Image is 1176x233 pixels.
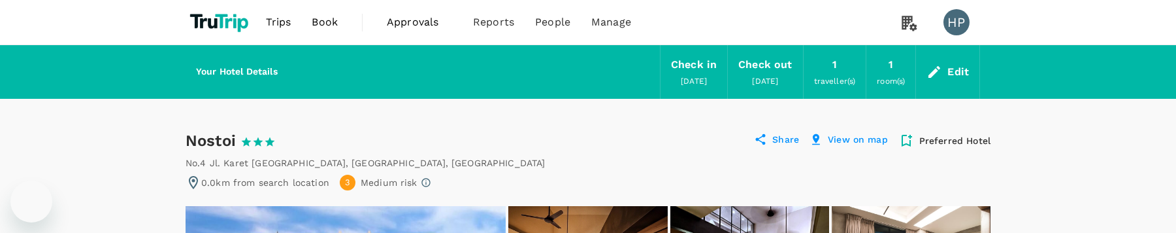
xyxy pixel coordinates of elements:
[752,77,778,86] span: [DATE]
[312,14,338,30] span: Book
[10,181,52,223] iframe: Button to launch messaging window
[186,8,255,37] img: TruTrip logo
[387,14,452,30] span: Approvals
[681,77,707,86] span: [DATE]
[473,14,514,30] span: Reports
[738,56,792,74] div: Check out
[196,65,278,79] h6: Your Hotel Details
[947,63,969,81] div: Edit
[919,134,990,147] p: Preferred Hotel
[671,56,717,74] div: Check in
[832,56,837,74] div: 1
[186,156,546,170] div: No.4 Jl. Karet [GEOGRAPHIC_DATA] , [GEOGRAPHIC_DATA] , [GEOGRAPHIC_DATA]
[772,133,799,149] p: Share
[361,176,417,189] p: Medium risk
[943,9,970,35] div: HP
[266,14,291,30] span: Trips
[828,133,888,149] p: View on map
[814,77,856,86] span: traveller(s)
[889,56,893,74] div: 1
[186,130,299,151] div: Nostoi
[535,14,570,30] span: People
[591,14,631,30] span: Manage
[877,77,905,86] span: room(s)
[201,176,329,189] p: 0.0km from search location
[345,177,350,189] span: 3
